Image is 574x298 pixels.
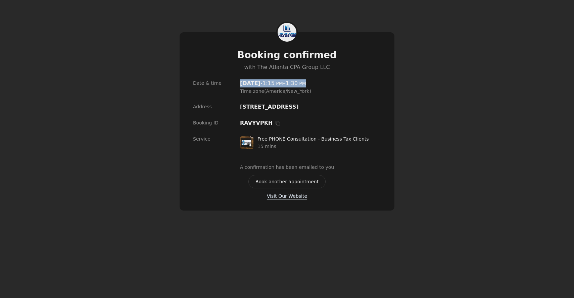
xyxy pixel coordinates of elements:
[262,80,275,86] span: 1:15
[193,119,240,126] h2: Booking ID
[193,103,240,110] h2: Address
[267,192,307,200] a: Visit Our Website
[244,63,330,71] span: with The Atlanta CPA Group LLC
[240,119,273,127] span: RAVYVPKH
[248,175,326,188] a: Book another appointment
[237,48,337,62] h1: Booking confirmed
[240,87,381,95] span: Time zone ( America/New_York )
[257,135,369,143] span: Free PHONE Consultation - Business Tax Clients
[240,80,260,86] span: [DATE]
[240,103,299,111] a: Get directions (Opens in a new window)
[240,79,381,87] span: · –
[278,23,296,42] img: The Atlanta CPA Group LLC logo
[274,119,282,127] button: Copy Booking ID to clipboard
[193,79,240,87] h2: Date & time
[240,163,334,171] span: A confirmation has been emailed to you
[298,81,306,86] span: PM
[193,135,240,143] h2: Service
[275,81,283,86] span: PM
[257,143,276,150] span: 15 mins
[255,178,319,185] span: Book another appointment
[286,80,298,86] span: 1:30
